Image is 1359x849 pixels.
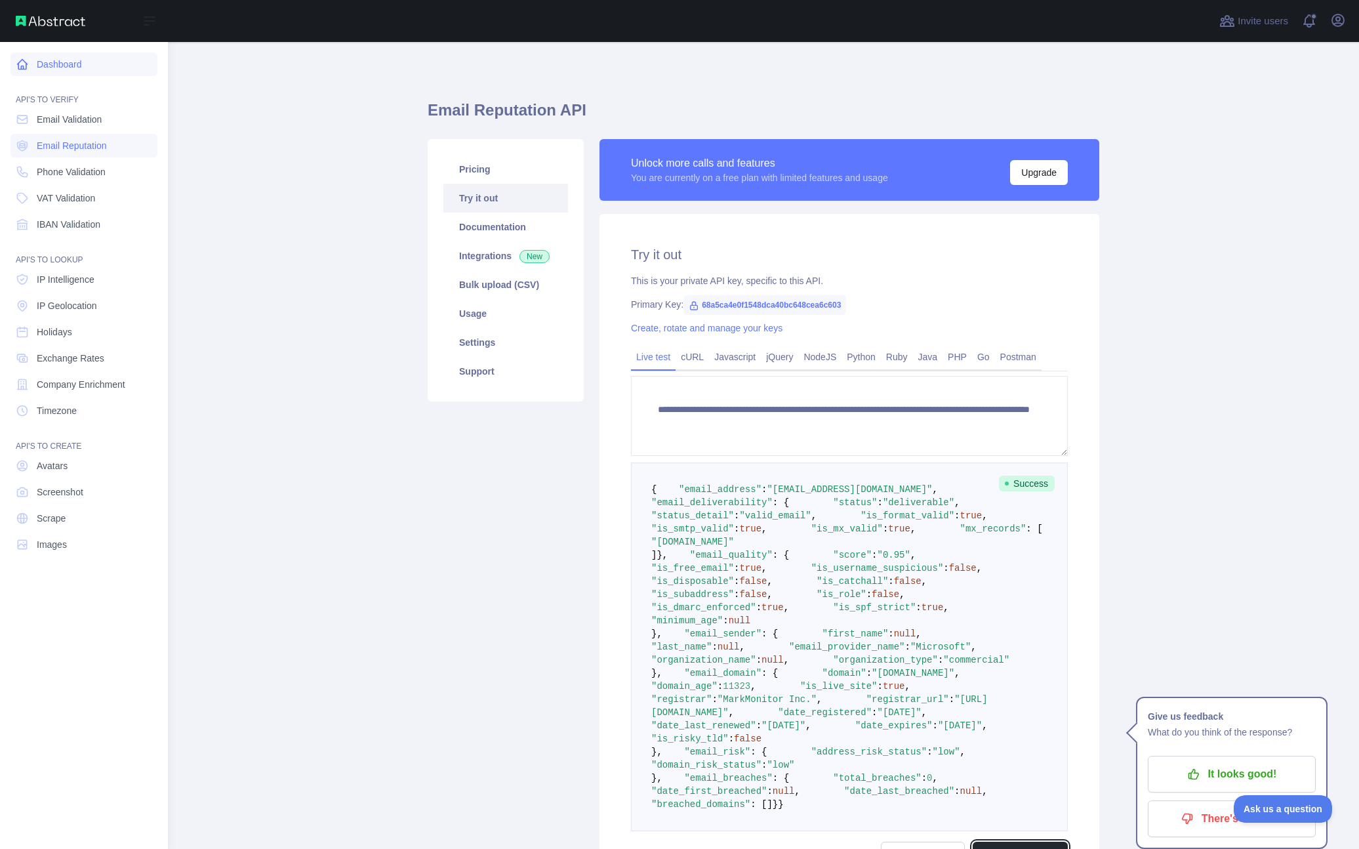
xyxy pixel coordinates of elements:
span: "is_role" [817,589,866,600]
span: Success [999,476,1055,491]
span: , [750,681,756,692]
span: null [729,615,751,626]
a: Create, rotate and manage your keys [631,323,782,333]
span: "status_detail" [651,510,734,521]
span: , [899,589,904,600]
span: true [739,524,761,534]
span: "MarkMonitor Inc." [718,694,817,705]
span: : [767,786,772,797]
span: : [734,524,739,534]
a: Postman [995,346,1042,367]
a: VAT Validation [10,186,157,210]
span: "is_disposable" [651,576,734,587]
span: , [954,668,960,678]
span: , [784,602,789,613]
a: Email Reputation [10,134,157,157]
span: null [960,786,983,797]
span: , [982,720,987,731]
a: Phone Validation [10,160,157,184]
a: Python [842,346,881,367]
div: Unlock more calls and features [631,155,888,171]
span: IP Geolocation [37,299,97,312]
span: true [739,563,761,573]
span: , [954,497,960,508]
a: Live test [631,346,676,367]
a: Scrape [10,507,157,530]
span: true [883,681,905,692]
span: : [878,497,883,508]
span: : [756,720,761,731]
span: null [773,786,795,797]
span: : [943,563,948,573]
a: Usage [443,299,568,328]
a: Documentation [443,213,568,241]
span: : [734,563,739,573]
span: "total_breaches" [833,773,921,783]
span: , [910,524,916,534]
span: null [718,642,740,652]
span: : [866,668,872,678]
span: , [977,563,982,573]
span: : [723,615,728,626]
span: : { [773,497,789,508]
button: Invite users [1217,10,1291,31]
span: true [888,524,910,534]
span: false [734,734,761,744]
a: Images [10,533,157,556]
span: "email_sender" [684,629,761,639]
span: : [734,589,739,600]
span: Avatars [37,459,68,472]
a: Go [972,346,995,367]
span: : { [761,668,778,678]
span: Images [37,538,67,551]
span: : [878,681,883,692]
span: New [519,250,550,263]
span: false [894,576,922,587]
a: Company Enrichment [10,373,157,396]
span: "commercial" [943,655,1009,665]
span: "valid_email" [739,510,811,521]
div: API'S TO LOOKUP [10,239,157,265]
span: , [905,681,910,692]
span: false [872,589,899,600]
span: 0 [927,773,932,783]
a: Holidays [10,320,157,344]
span: "deliverable" [883,497,954,508]
span: , [943,602,948,613]
span: "mx_records" [960,524,1026,534]
span: Holidays [37,325,72,339]
span: : [712,642,717,652]
span: 68a5ca4e0f1548dca40bc648cea6c603 [683,295,846,315]
span: "is_username_suspicious" [811,563,944,573]
span: , [794,786,800,797]
span: "date_last_breached" [844,786,954,797]
span: "organization_type" [833,655,938,665]
span: , [739,642,744,652]
span: "registrar" [651,694,712,705]
span: , [811,510,817,521]
span: "score" [833,550,872,560]
span: : [734,576,739,587]
span: ] [651,550,657,560]
span: : [866,589,872,600]
span: , [767,589,772,600]
div: Primary Key: [631,298,1068,311]
span: }, [651,773,662,783]
span: "is_format_valid" [861,510,954,521]
span: "is_spf_strict" [833,602,916,613]
span: : [938,655,943,665]
iframe: Toggle Customer Support [1234,795,1333,823]
a: IP Geolocation [10,294,157,318]
span: false [949,563,977,573]
span: , [933,484,938,495]
span: : [872,550,877,560]
span: "domain_risk_status" [651,760,761,770]
span: : [927,747,932,757]
span: : { [761,629,778,639]
span: "is_free_email" [651,563,734,573]
span: "minimum_age" [651,615,723,626]
span: "email_deliverability" [651,497,773,508]
span: , [729,707,734,718]
span: : [949,694,954,705]
span: "low" [767,760,794,770]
